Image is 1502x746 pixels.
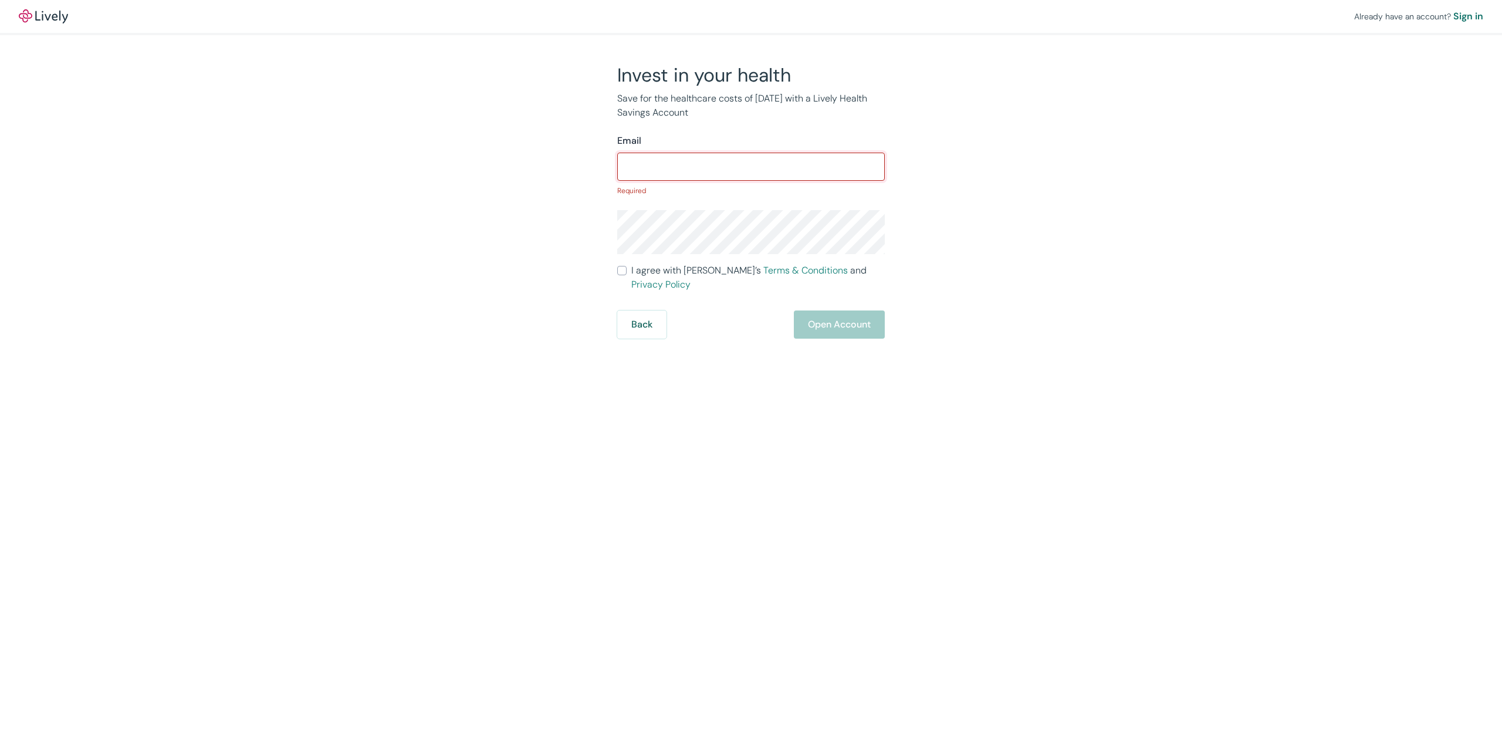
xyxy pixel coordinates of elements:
[617,92,885,120] p: Save for the healthcare costs of [DATE] with a Lively Health Savings Account
[1453,9,1483,23] a: Sign in
[1354,9,1483,23] div: Already have an account?
[617,134,641,148] label: Email
[617,63,885,87] h2: Invest in your health
[617,185,885,196] p: Required
[763,264,848,276] a: Terms & Conditions
[19,9,68,23] a: LivelyLively
[19,9,68,23] img: Lively
[617,310,667,339] button: Back
[631,264,885,292] span: I agree with [PERSON_NAME]’s and
[631,278,691,291] a: Privacy Policy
